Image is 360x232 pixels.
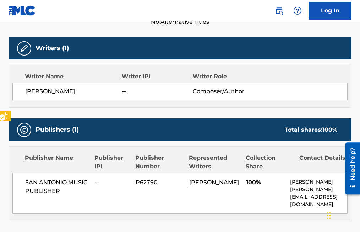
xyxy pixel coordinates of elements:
[324,198,360,232] div: Chat Widget
[322,126,337,133] span: 100 %
[135,154,184,171] div: Publisher Number
[25,178,89,195] span: SAN ANTONIO MUSIC PUBLISHER
[299,154,348,171] div: Contact Details
[122,72,193,81] div: Writer IPI
[25,72,122,81] div: Writer Name
[327,205,331,226] div: Drag
[25,87,122,96] span: [PERSON_NAME]
[20,44,28,53] img: Writers
[9,18,351,26] span: No Alternative Titles
[193,72,257,81] div: Writer Role
[290,186,347,208] p: [PERSON_NAME][EMAIL_ADDRESS][DOMAIN_NAME]
[122,87,193,96] span: --
[95,178,130,187] span: --
[293,6,302,15] img: help
[246,154,294,171] div: Collection Share
[189,154,240,171] div: Represented Writers
[94,154,130,171] div: Publisher IPI
[290,178,347,186] p: [PERSON_NAME]
[285,126,337,134] div: Total shares:
[36,44,69,52] h5: Writers (1)
[275,6,283,15] img: search
[246,178,285,187] span: 100%
[189,179,239,186] span: [PERSON_NAME]
[309,2,351,20] a: Log In
[36,126,79,134] h5: Publishers (1)
[136,178,184,187] span: P62790
[324,198,360,232] iframe: Hubspot Iframe
[340,139,360,197] iframe: Iframe | Resource Center
[20,126,28,134] img: Publishers
[9,5,36,16] img: MLC Logo
[25,154,89,171] div: Publisher Name
[193,87,257,96] span: Composer/Author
